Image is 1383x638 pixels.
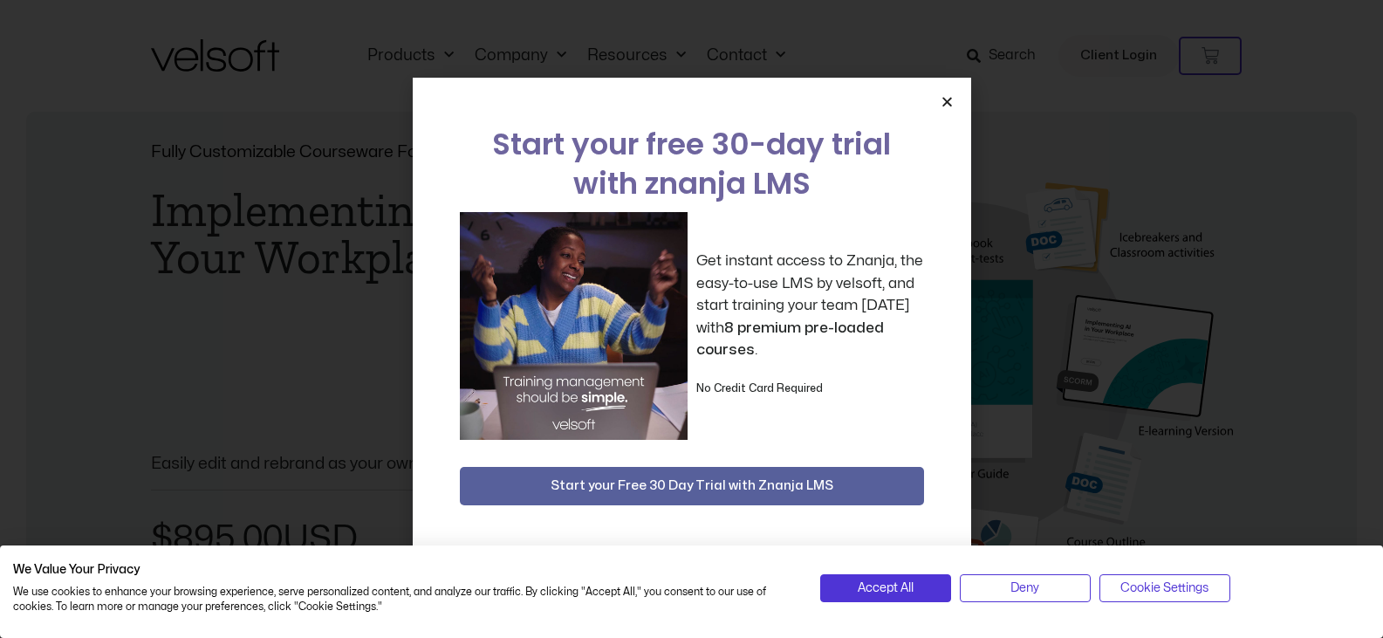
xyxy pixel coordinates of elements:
[13,562,794,578] h2: We Value Your Privacy
[960,574,1091,602] button: Deny all cookies
[13,585,794,614] p: We use cookies to enhance your browsing experience, serve personalized content, and analyze our t...
[551,476,833,497] span: Start your Free 30 Day Trial with Znanja LMS
[696,383,823,394] strong: No Credit Card Required
[460,125,924,203] h2: Start your free 30-day trial with znanja LMS
[696,320,884,358] strong: 8 premium pre-loaded courses
[1010,579,1039,598] span: Deny
[1120,579,1208,598] span: Cookie Settings
[696,250,924,361] p: Get instant access to Znanja, the easy-to-use LMS by velsoft, and start training your team [DATE]...
[1161,600,1374,638] iframe: chat widget
[460,212,688,440] img: a woman sitting at her laptop dancing
[460,467,924,505] button: Start your Free 30 Day Trial with Znanja LMS
[820,574,951,602] button: Accept all cookies
[858,579,914,598] span: Accept All
[941,95,954,108] a: Close
[1099,574,1230,602] button: Adjust cookie preferences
